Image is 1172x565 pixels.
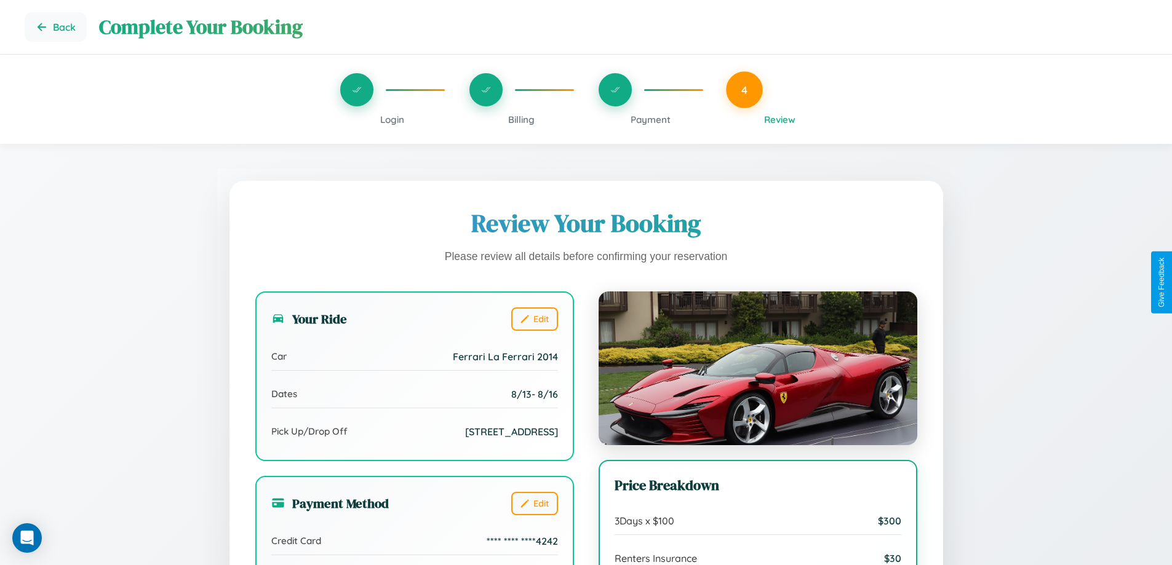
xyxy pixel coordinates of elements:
span: Ferrari La Ferrari 2014 [453,350,558,363]
span: 4 [741,83,747,97]
span: $ 300 [878,515,901,527]
p: Please review all details before confirming your reservation [255,247,917,267]
div: Give Feedback [1157,258,1166,307]
button: Edit [511,307,558,331]
span: Billing [508,114,535,125]
span: Credit Card [271,535,321,547]
button: Edit [511,492,558,515]
img: Ferrari La Ferrari [599,291,917,445]
span: [STREET_ADDRESS] [465,425,558,438]
span: Payment [631,114,671,125]
div: Open Intercom Messenger [12,523,42,553]
h3: Your Ride [271,310,347,328]
h1: Review Your Booking [255,207,917,240]
span: $ 30 [884,552,901,564]
span: Login [380,114,404,125]
button: Go back [25,12,87,42]
span: Car [271,350,287,362]
h3: Payment Method [271,494,389,512]
h3: Price Breakdown [615,476,901,495]
span: 3 Days x $ 100 [615,515,674,527]
span: Renters Insurance [615,552,697,564]
h1: Complete Your Booking [99,14,1147,41]
span: Dates [271,388,297,400]
span: 8 / 13 - 8 / 16 [511,388,558,400]
span: Pick Up/Drop Off [271,425,348,437]
span: Review [764,114,795,125]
